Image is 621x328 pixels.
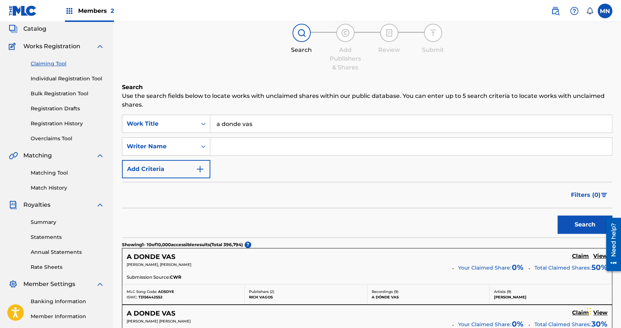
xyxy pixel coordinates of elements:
a: Claiming Tool [31,60,104,68]
span: MLC Song Code: [127,289,157,294]
div: Writer Name [127,142,192,151]
a: Rate Sheets [31,263,104,271]
a: Registration History [31,120,104,127]
img: help [570,7,579,15]
img: step indicator icon for Add Publishers & Shares [341,28,350,37]
a: Overclaims Tool [31,135,104,142]
a: Registration Drafts [31,105,104,112]
span: [PERSON_NAME] [PERSON_NAME] [127,319,191,324]
iframe: Chat Widget [584,293,621,328]
h5: Claim [572,253,589,260]
button: Filters (0) [567,186,612,204]
div: Add Publishers & Shares [327,46,364,72]
span: 0 % [512,262,524,273]
p: Showing 1 - 10 of 10,000 accessible results (Total 396,794 ) [122,241,243,248]
p: Artists ( 9 ) [494,289,607,294]
a: Individual Registration Tool [31,75,104,83]
h5: Claim [572,309,589,316]
span: Total Claimed Shares: [534,264,591,271]
img: step indicator icon for Submit [429,28,437,37]
a: Matching Tool [31,169,104,177]
span: ISWC: [127,295,137,300]
span: Matching [23,151,52,160]
a: Bulk Registration Tool [31,90,104,98]
span: ? [245,241,251,248]
p: Recordings ( 9 ) [372,289,485,294]
span: Royalties [23,201,50,209]
img: expand [96,151,104,160]
a: Banking Information [31,298,104,305]
img: Matching [9,151,18,160]
a: Annual Statements [31,248,104,256]
div: User Menu [598,4,612,18]
a: Match History [31,184,104,192]
span: Filters ( 0 ) [571,191,601,199]
img: filter [601,193,607,197]
a: Public Search [548,4,563,18]
div: Help [567,4,582,18]
h5: A DONDE VAS [127,309,175,318]
img: step indicator icon for Review [385,28,394,37]
div: Drag [587,300,591,322]
img: Royalties [9,201,18,209]
p: RICH VAGOS [249,294,362,300]
h5: A DONDE VAS [127,253,175,261]
span: T3156442552 [138,295,162,300]
button: Add Criteria [122,160,210,178]
img: expand [96,280,104,289]
span: Your Claimed Share: [458,264,511,272]
p: A DÓNDE VAS [372,294,485,300]
p: [PERSON_NAME] [494,294,607,300]
h5: View [593,253,607,260]
img: Works Registration [9,42,18,51]
span: Total Claimed Shares: [534,321,591,328]
img: MLC Logo [9,5,37,16]
form: Search Form [122,115,612,237]
div: Work Title [127,119,192,128]
a: View [593,253,607,261]
a: CatalogCatalog [9,24,46,33]
img: expand [96,42,104,51]
img: Catalog [9,24,18,33]
a: Member Information [31,313,104,320]
p: Publishers ( 2 ) [249,289,362,294]
span: AD5DYE [158,289,174,294]
h6: Search [122,83,612,92]
span: Submission Source: [127,274,170,281]
a: Summary [31,218,104,226]
span: Members [78,7,114,15]
img: step indicator icon for Search [297,28,306,37]
div: Search [283,46,320,54]
img: search [551,7,560,15]
span: 2 [111,7,114,14]
a: Statements [31,233,104,241]
span: Catalog [23,24,46,33]
img: Top Rightsholders [65,7,74,15]
div: Notifications [586,7,593,15]
div: Submit [415,46,451,54]
img: Member Settings [9,280,18,289]
span: Member Settings [23,280,75,289]
img: 9d2ae6d4665cec9f34b9.svg [196,165,204,173]
img: expand [96,201,104,209]
button: Search [557,216,612,234]
span: [PERSON_NAME], [PERSON_NAME] [127,262,191,267]
span: CWR [170,274,181,281]
iframe: Resource Center [601,215,621,274]
div: Review [371,46,407,54]
p: Use the search fields below to locate works with unclaimed shares within our public database. You... [122,92,612,109]
span: Works Registration [23,42,80,51]
span: 50 % [591,262,607,273]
